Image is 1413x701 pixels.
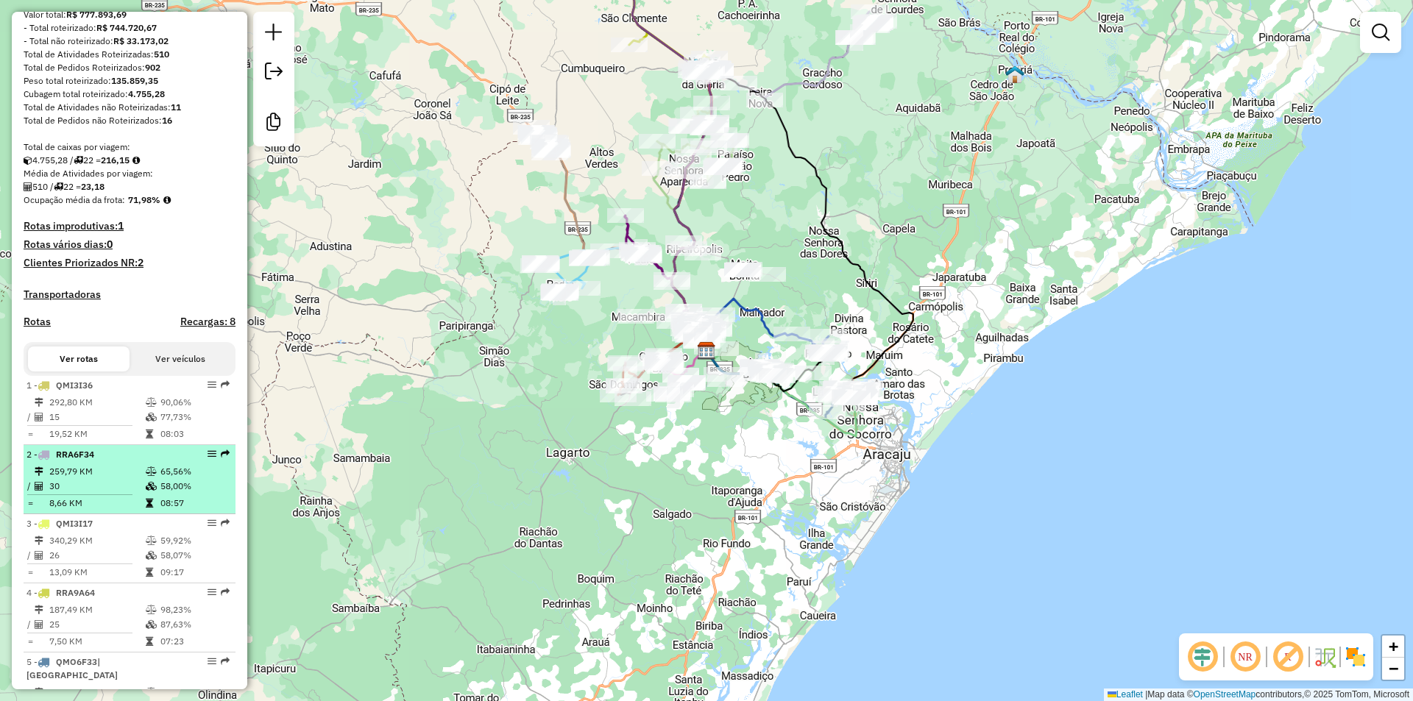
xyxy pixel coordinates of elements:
[49,395,145,410] td: 292,80 KM
[49,533,145,548] td: 340,29 KM
[146,536,157,545] i: % de utilização do peso
[24,101,235,114] div: Total de Atividades não Roteirizadas:
[138,256,144,269] strong: 2
[146,413,157,421] i: % de utilização da cubagem
[1344,645,1367,669] img: Exibir/Ocultar setores
[221,449,230,458] em: Rota exportada
[146,637,153,646] i: Tempo total em rota
[49,548,145,563] td: 26
[1108,689,1143,700] a: Leaflet
[35,536,43,545] i: Distância Total
[54,182,63,191] i: Total de rotas
[146,467,157,476] i: % de utilização do peso
[96,22,157,33] strong: R$ 744.720,67
[24,316,51,328] h4: Rotas
[24,8,235,21] div: Valor total:
[180,316,235,328] h4: Recargas: 8
[687,57,706,76] img: Gloria
[26,656,118,680] span: 5 -
[49,565,145,580] td: 13,09 KM
[49,410,145,424] td: 15
[26,587,95,598] span: 4 -
[1313,645,1336,669] img: Fluxo de ruas
[208,449,216,458] em: Opções
[24,35,235,48] div: - Total não roteirizado:
[160,565,230,580] td: 09:17
[221,380,230,389] em: Rota exportada
[146,605,157,614] i: % de utilização do peso
[81,181,105,192] strong: 23,18
[749,267,786,282] div: Atividade não roteirizada - BAR DO REGINALDO
[128,194,160,205] strong: 71,98%
[160,395,230,410] td: 90,06%
[132,156,140,165] i: Meta Caixas/viagem: 1,00 Diferença: 215,15
[259,18,288,51] a: Nova sessão e pesquisa
[617,309,654,324] div: Atividade não roteirizada - DIST SANTO ANTONIO
[160,496,230,510] td: 08:57
[35,605,43,614] i: Distância Total
[160,464,230,479] td: 65,56%
[684,246,721,260] div: Atividade não roteirizada - MERC NSSA SNR GRACA
[1270,639,1306,675] span: Exibir rótulo
[49,602,145,617] td: 187,49 KM
[66,9,127,20] strong: R$ 777.893,69
[208,588,216,597] em: Opções
[35,398,43,407] i: Distância Total
[24,288,235,301] h4: Transportadoras
[26,565,34,580] td: =
[259,57,288,90] a: Exportar sessão
[160,533,230,548] td: 59,92%
[221,657,230,666] em: Rota exportada
[670,241,707,256] div: Atividade não roteirizada - GIVALDO SANTOS
[1382,658,1404,680] a: Zoom out
[26,479,34,494] td: /
[160,617,230,632] td: 87,63%
[26,449,94,460] span: 2 -
[118,219,124,232] strong: 1
[160,479,230,494] td: 58,00%
[163,196,171,204] em: Média calculada utilizando a maior ocupação (%Peso ou %Cubagem) de cada rota da sessão. Rotas cro...
[24,180,235,193] div: 510 / 22 =
[146,499,153,508] i: Tempo total em rota
[171,102,181,113] strong: 11
[1389,637,1398,655] span: +
[56,587,95,598] span: RRA9A64
[697,341,716,360] img: CBS
[145,62,160,73] strong: 902
[1366,18,1395,47] a: Exibir filtros
[208,380,216,389] em: Opções
[615,391,651,406] div: Atividade não roteirizada - PANF. MERC. QUENINHO
[24,114,235,127] div: Total de Pedidos não Roteirizados:
[726,262,762,277] div: Atividade não roteirizada - CHURR LANCH MICHAEL
[24,156,32,165] i: Cubagem total roteirizado
[49,479,145,494] td: 30
[24,182,32,191] i: Total de Atividades
[146,568,153,577] i: Tempo total em rota
[24,238,235,251] h4: Rotas vários dias:
[49,496,145,510] td: 8,66 KM
[24,167,235,180] div: Média de Atividades por viagem:
[24,74,235,88] div: Peso total roteirizado:
[26,617,34,632] td: /
[56,656,97,667] span: QMO6F33
[101,154,130,166] strong: 216,15
[665,235,702,250] div: Atividade não roteirizada - BAR PORTELA
[1228,639,1263,675] span: Ocultar NR
[111,75,158,86] strong: 135.859,35
[146,688,157,697] i: % de utilização do peso
[35,413,43,421] i: Total de Atividades
[49,685,145,700] td: 356,17 KM
[160,548,230,563] td: 58,07%
[35,620,43,629] i: Total de Atividades
[113,35,169,46] strong: R$ 33.173,02
[146,551,157,560] i: % de utilização da cubagem
[259,107,288,140] a: Criar modelo
[809,345,846,360] div: Atividade não roteirizada - SUPER MINE PRECO
[208,519,216,527] em: Opções
[26,548,34,563] td: /
[24,21,235,35] div: - Total roteirizado:
[49,617,145,632] td: 25
[162,115,172,126] strong: 16
[49,634,145,649] td: 7,50 KM
[26,496,34,510] td: =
